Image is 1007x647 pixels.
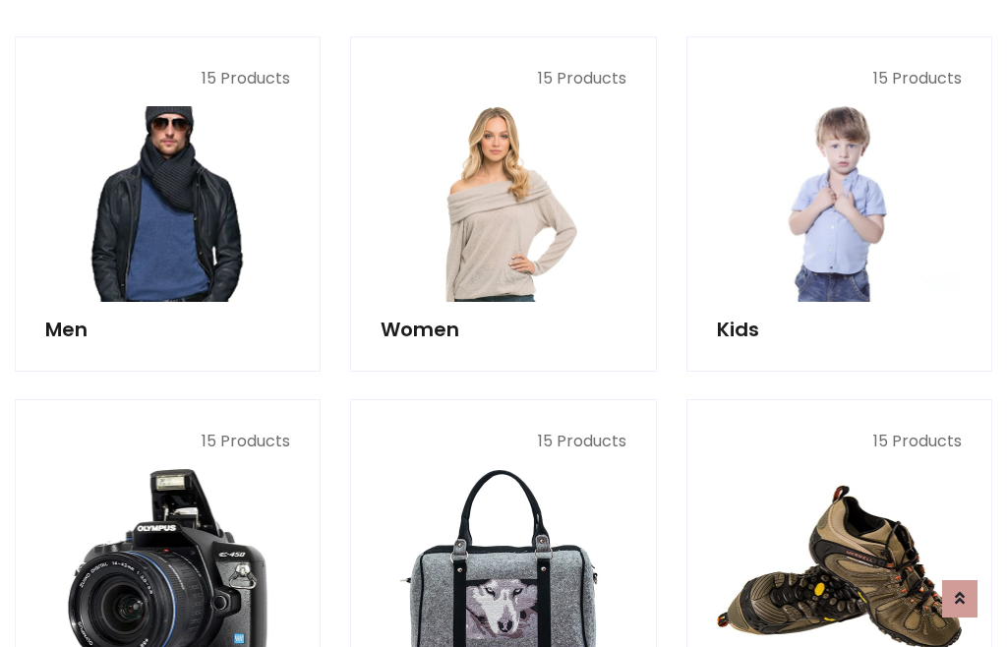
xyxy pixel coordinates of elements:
[717,67,962,90] p: 15 Products
[717,430,962,453] p: 15 Products
[45,318,290,341] h5: Men
[45,67,290,90] p: 15 Products
[381,67,625,90] p: 15 Products
[45,430,290,453] p: 15 Products
[381,318,625,341] h5: Women
[717,318,962,341] h5: Kids
[381,430,625,453] p: 15 Products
